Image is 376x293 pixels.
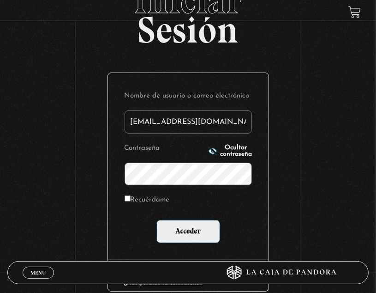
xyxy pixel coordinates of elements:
[125,194,170,207] label: Recuérdame
[125,142,205,155] label: Contraseña
[30,270,46,275] span: Menu
[28,278,49,284] span: Cerrar
[348,6,361,18] a: View your shopping cart
[208,145,252,158] button: Ocultar contraseña
[125,90,252,103] label: Nombre de usuario o correo electrónico
[220,145,252,158] span: Ocultar contraseña
[156,220,220,243] input: Acceder
[125,195,131,201] input: Recuérdame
